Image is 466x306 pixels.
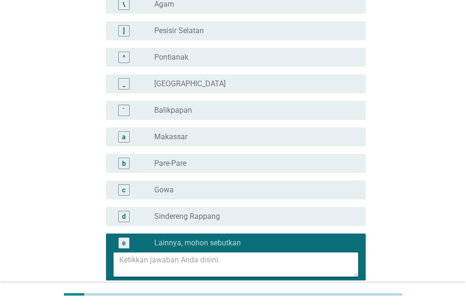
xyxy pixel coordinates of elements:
div: _ [123,79,125,89]
label: [GEOGRAPHIC_DATA] [154,79,226,89]
label: Sindereng Rappang [154,212,220,221]
div: ^ [123,52,125,62]
label: Pontianak [154,53,188,62]
label: Lainnya, mohon sebutkan [154,238,241,248]
div: c [122,185,125,195]
div: d [122,211,126,221]
div: ] [123,26,125,36]
label: Pare-Pare [154,159,186,168]
div: b [122,158,126,168]
div: ` [123,105,125,115]
div: a [122,132,126,142]
label: Pesisir Selatan [154,26,204,36]
label: Makassar [154,132,187,142]
label: Gowa [154,185,174,195]
label: Balikpapan [154,106,192,115]
div: e [122,238,126,248]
